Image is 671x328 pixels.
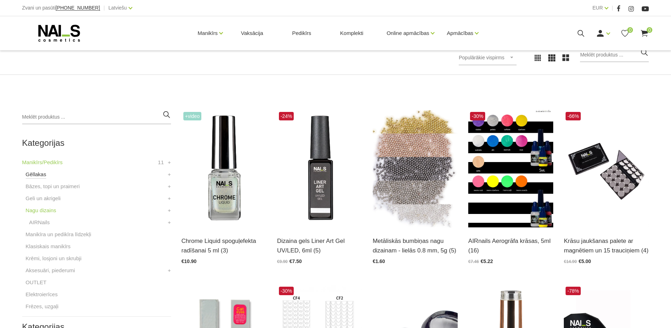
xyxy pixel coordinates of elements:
[335,16,369,50] a: Komplekti
[56,5,100,11] a: [PHONE_NUMBER]
[26,254,81,263] a: Krēmi, losjoni un skrubji
[168,266,171,275] a: +
[26,194,61,203] a: Geli un akrigeli
[566,287,581,295] span: -78%
[22,4,100,12] div: Zvani un pasūti
[26,278,47,287] a: OUTLET
[277,236,362,255] a: Dizaina gels Liner Art Gel UV/LED, 6ml (5)
[289,258,302,264] span: €7.50
[29,218,50,227] a: AIRNails
[386,19,429,47] a: Online apmācības
[108,4,127,12] a: Latviešu
[627,27,633,33] span: 0
[373,110,458,227] img: Metāliskās bumbiņas akmentiņu, pērlīšu dizainam. Pieejami 5 toņi - balts, sudrabs, zelts, rozā ze...
[277,259,288,264] span: €9.90
[579,258,591,264] span: €5.00
[168,170,171,179] a: +
[22,138,171,148] h2: Kategorijas
[470,112,485,120] span: -30%
[592,4,603,12] a: EUR
[26,266,75,275] a: Aksesuāri, piederumi
[182,236,267,255] a: Chrome Liquid spoguļefekta radīšanai 5 ml (3)
[468,236,553,255] a: AIRnails Aerogrāfa krāsas, 5ml (16)
[168,194,171,203] a: +
[26,290,58,299] a: Elektroierīces
[235,16,269,50] a: Vaksācija
[168,158,171,167] a: +
[183,112,202,120] span: +Video
[22,110,171,124] input: Meklēt produktus ...
[566,112,581,120] span: -66%
[286,16,317,50] a: Pedikīrs
[373,236,458,255] a: Metāliskās bumbiņas nagu dizainam - lielās 0.8 mm, 5g (5)
[26,302,59,311] a: Frēzes, uzgaļi
[277,110,362,227] img: Liner Art Gel - UV/LED dizaina gels smalku, vienmērīgu, pigmentētu līniju zīmēšanai.Lielisks palī...
[168,206,171,215] a: +
[279,287,294,295] span: -30%
[26,230,91,239] a: Manikīra un pedikīra līdzekļi
[459,55,504,60] span: Populārākie vispirms
[468,259,479,264] span: €7.46
[26,242,71,251] a: Klasiskais manikīrs
[481,258,493,264] span: €5.22
[564,110,649,227] img: Unikāla krāsu jaukšanas magnētiskā palete ar 15 izņemamiem nodalījumiem. Speciāli pielāgota meist...
[22,158,63,167] a: Manikīrs/Pedikīrs
[198,19,218,47] a: Manikīrs
[373,258,385,264] span: €1.60
[26,170,46,179] a: Gēllakas
[647,27,652,33] span: 0
[158,158,164,167] span: 11
[564,259,577,264] span: €14.90
[612,4,613,12] span: |
[168,218,171,227] a: +
[564,236,649,255] a: Krāsu jaukšanas palete ar magnētiem un 15 trauciņiem (4)
[182,258,197,264] span: €10.90
[26,206,56,215] a: Nagu dizains
[468,110,553,227] img: Daudzveidīgas krāsas aerogrāfijas mākslai....
[621,29,629,38] a: 0
[279,112,294,120] span: -24%
[104,4,105,12] span: |
[182,110,267,227] img: Dizaina produkts spilgtā spoguļa efekta radīšanai. LIETOŠANA: Pirms lietošanas nepieciešams sakra...
[26,182,80,191] a: Bāzes, topi un praimeri
[447,19,473,47] a: Apmācības
[168,182,171,191] a: +
[640,29,649,38] a: 0
[580,48,649,62] input: Meklēt produktus ...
